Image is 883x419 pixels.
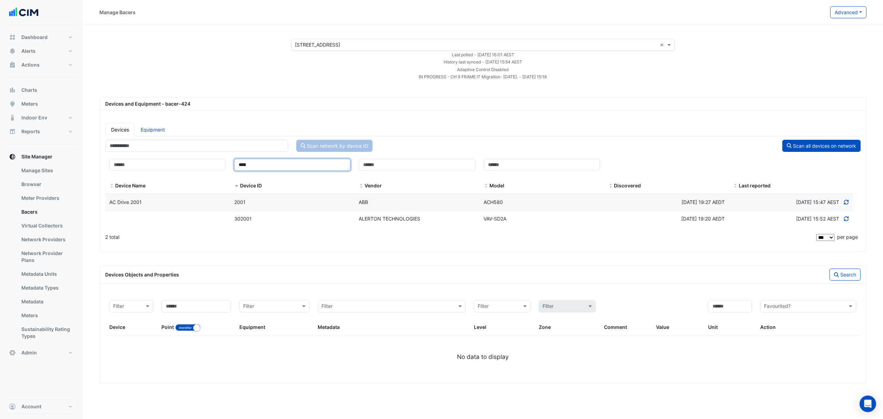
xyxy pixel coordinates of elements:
app-icon: Charts [9,87,16,94]
span: ABB [359,199,368,205]
span: Device ID [234,183,239,189]
app-icon: Reports [9,128,16,135]
span: Model [484,183,488,189]
app-icon: Admin [9,349,16,356]
span: Reports [21,128,40,135]
button: Site Manager [6,150,77,164]
span: Account [21,403,41,410]
small: Thu 25-Sep-2025 15:54 AEST [444,59,522,65]
span: Discovered [614,183,641,188]
span: Discovered at [796,199,839,205]
button: Dashboard [6,30,77,44]
app-icon: Meters [9,100,16,107]
span: Discovered [608,183,613,189]
span: 2001 [234,199,246,205]
span: Vendor [365,183,382,188]
a: Manage Sites [16,164,77,177]
div: 2 total [105,228,815,246]
div: No data to display [105,352,861,361]
button: Charts [6,83,77,97]
span: Vendor [359,183,364,189]
span: Device Name [115,183,146,188]
app-icon: Indoor Env [9,114,16,121]
span: AC Drive 2001 [109,199,142,205]
app-icon: Site Manager [9,153,16,160]
a: Devices [105,123,135,136]
button: Search [830,269,861,281]
a: Metadata Types [16,281,77,295]
a: Refresh [843,199,850,205]
a: Meter Providers [16,191,77,205]
span: Unit [708,324,718,330]
span: per page [837,234,858,240]
span: Device ID [240,183,262,188]
app-icon: Actions [9,61,16,68]
span: Meters [21,100,38,107]
span: 302001 [234,216,252,222]
span: Comment [604,324,627,330]
span: Action [760,324,776,330]
span: Alerts [21,48,36,55]
span: Metadata [318,324,340,330]
div: Manage Bacers [99,9,136,16]
div: IN PROGRESS - CH X FRAME IT Migration- 25/08/23. - Giacinta Concepcion [287,73,679,80]
span: Admin [21,349,37,356]
button: Scan all devices on network [782,140,861,152]
small: IN PROGRESS - CH X FRAME IT Migration- [DATE]. [419,74,518,79]
span: ALERTON TECHNOLOGIES [359,216,420,222]
span: ACH580 [484,199,503,205]
span: Value [656,324,669,330]
span: Wed 18-Nov-2020 19:20 AEDT [681,216,725,222]
span: Charts [21,87,37,94]
a: Virtual Collectors [16,219,77,233]
a: Network Providers [16,233,77,246]
div: Open Intercom Messenger [860,396,876,412]
span: Device [109,324,125,330]
span: Actions [21,61,40,68]
a: Network Provider Plans [16,246,77,267]
span: Site Manager [21,153,52,160]
span: Point [161,324,174,330]
span: VAV-SD2A [484,216,506,222]
a: Refresh [843,216,850,222]
app-icon: Alerts [9,48,16,55]
a: Sustainability Rating Types [16,322,77,343]
small: Thu 25-Sep-2025 16:01 AEST [452,52,514,57]
span: Devices Objects and Properties [105,272,179,277]
a: Equipment [135,123,171,136]
span: Wed 18-Nov-2020 19:27 AEDT [682,199,725,205]
button: Alerts [6,44,77,58]
span: Last reported [739,183,771,188]
button: Admin [6,346,77,360]
small: - [DATE] 15:16 [519,74,547,79]
span: Equipment [239,324,265,330]
div: Devices and Equipment - bacer-424 [101,100,865,107]
span: Zone [539,324,551,330]
button: Actions [6,58,77,72]
span: Discovered at [796,216,839,222]
a: Metadata Units [16,267,77,281]
span: Level [474,324,486,330]
span: Clear [660,41,666,48]
a: Bacers [16,205,77,219]
div: Site Manager [6,164,77,346]
button: Meters [6,97,77,111]
span: Device Name [109,183,114,189]
button: Account [6,400,77,413]
button: Indoor Env [6,111,77,125]
button: Advanced [830,6,866,18]
a: Metadata [16,295,77,309]
small: Adaptive Control Disabled [457,67,509,72]
span: Dashboard [21,34,48,41]
img: Company Logo [8,6,39,19]
span: Indoor Env [21,114,47,121]
div: Please select Filter first [535,300,600,312]
app-icon: Dashboard [9,34,16,41]
ui-switch: Toggle between object name and object identifier [175,324,200,330]
a: Browser [16,177,77,191]
span: Model [489,183,504,188]
button: Reports [6,125,77,138]
a: Meters [16,309,77,322]
span: Last reported [733,183,738,189]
